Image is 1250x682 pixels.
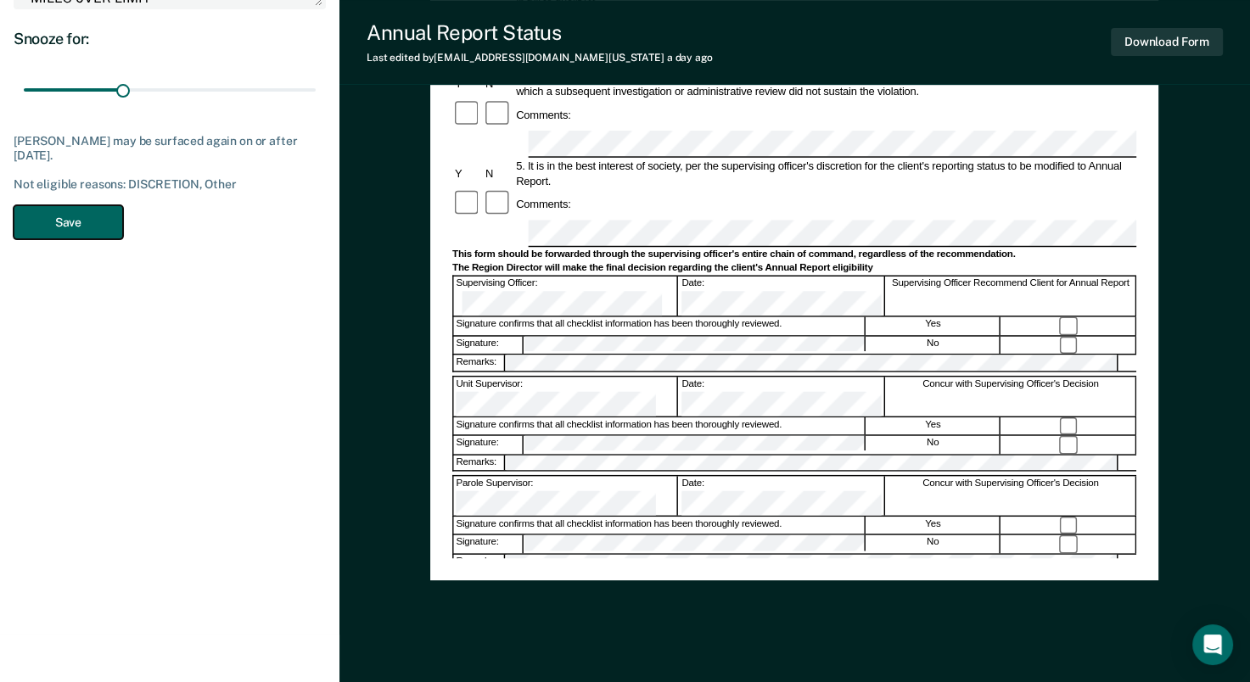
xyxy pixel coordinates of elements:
[367,52,713,64] div: Last edited by [EMAIL_ADDRESS][DOMAIN_NAME][US_STATE]
[14,177,326,192] div: Not eligible reasons: DISCRETION, Other
[514,108,574,122] div: Comments:
[367,20,713,45] div: Annual Report Status
[667,52,713,64] span: a day ago
[483,165,513,180] div: N
[14,30,326,48] div: Snooze for:
[452,261,1136,274] div: The Region Director will make the final decision regarding the client's Annual Report eligibility
[886,377,1136,416] div: Concur with Supervising Officer's Decision
[454,377,679,416] div: Unit Supervisor:
[1111,28,1223,56] button: Download Form
[454,455,506,470] div: Remarks:
[680,476,885,515] div: Date:
[514,159,1137,188] div: 5. It is in the best interest of society, per the supervising officer's discretion for the client...
[680,277,885,316] div: Date:
[14,205,123,240] button: Save
[454,476,679,515] div: Parole Supervisor:
[454,555,506,570] div: Remarks:
[866,535,1001,553] div: No
[454,436,524,454] div: Signature:
[680,377,885,416] div: Date:
[454,535,524,553] div: Signature:
[452,248,1136,260] div: This form should be forwarded through the supervising officer's entire chain of command, regardle...
[886,476,1136,515] div: Concur with Supervising Officer's Decision
[866,436,1001,454] div: No
[454,317,866,335] div: Signature confirms that all checklist information has been thoroughly reviewed.
[866,417,1001,435] div: Yes
[1192,624,1233,665] div: Open Intercom Messenger
[454,517,866,534] div: Signature confirms that all checklist information has been thoroughly reviewed.
[514,197,574,211] div: Comments:
[866,337,1001,355] div: No
[454,355,506,371] div: Remarks:
[452,165,483,180] div: Y
[454,277,679,316] div: Supervising Officer:
[14,134,326,163] div: [PERSON_NAME] may be surfaced again on or after [DATE].
[866,517,1001,534] div: Yes
[866,317,1001,335] div: Yes
[454,337,524,355] div: Signature:
[454,417,866,435] div: Signature confirms that all checklist information has been thoroughly reviewed.
[886,277,1136,316] div: Supervising Officer Recommend Client for Annual Report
